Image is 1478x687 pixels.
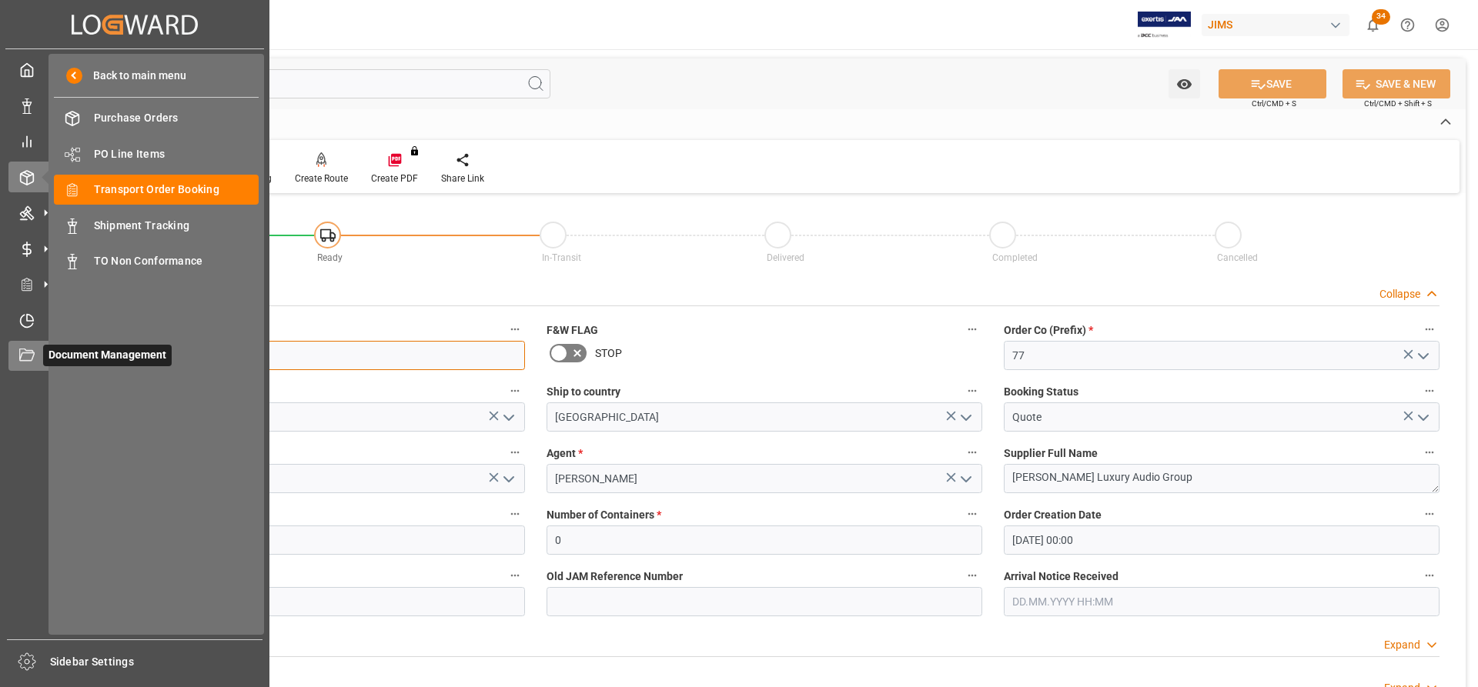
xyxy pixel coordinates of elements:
div: JIMS [1202,14,1349,36]
span: Cancelled [1217,252,1258,263]
span: Arrival Notice Received [1004,569,1119,585]
button: Agent * [962,442,982,462]
button: SAVE & NEW [1343,69,1450,98]
button: Ship to country [962,381,982,401]
div: Collapse [1379,286,1420,302]
button: Old JAM Reference Number [962,565,982,585]
span: Order Creation Date [1004,507,1102,523]
button: Arrival Notice Received [1419,565,1440,585]
button: show 34 new notifications [1356,8,1390,42]
button: open menu [1169,69,1200,98]
button: Booking Status [1419,381,1440,401]
input: DD.MM.YYYY [89,587,525,616]
input: Type to search/select [89,402,525,432]
button: open menu [953,405,976,429]
span: Shipment Tracking [94,218,259,234]
button: open menu [496,405,519,429]
span: Sidebar Settings [50,654,263,670]
span: Agent [547,445,583,462]
button: Shipment type * [505,442,525,462]
div: Expand [1384,637,1420,653]
button: Supplier Full Name [1419,442,1440,462]
button: F&W FLAG [962,319,982,339]
button: Country of Origin (Suffix) * [505,381,525,401]
span: TO Non Conformance [94,253,259,269]
button: Order Co (Prefix) * [1419,319,1440,339]
a: My Reports [8,126,261,156]
span: Ready [317,252,343,263]
button: Number of Containers * [962,504,982,524]
span: Ship to country [547,384,620,400]
span: Ctrl/CMD + Shift + S [1364,98,1432,109]
button: JIMS [1202,10,1356,39]
span: 34 [1372,9,1390,25]
span: Back to main menu [82,68,186,84]
textarea: [PERSON_NAME] Luxury Audio Group [1004,464,1440,493]
span: Document Management [43,345,172,366]
span: STOP [595,345,622,362]
span: Old JAM Reference Number [547,569,683,585]
button: Help Center [1390,8,1425,42]
button: Order Creation Date [1419,504,1440,524]
input: DD.MM.YYYY HH:MM [1004,525,1440,555]
span: PO Line Items [94,146,259,162]
button: open menu [1410,405,1433,429]
div: Share Link [441,172,484,185]
button: open menu [953,467,976,491]
button: JAM Reference Number [505,319,525,339]
a: Transport Order Booking [54,175,259,205]
button: open menu [1410,344,1433,368]
input: Search Fields [71,69,550,98]
button: open menu [496,467,519,491]
a: PO Line Items [54,138,259,168]
span: Ctrl/CMD + S [1252,98,1296,109]
a: Document ManagementDocument Management [8,341,261,371]
span: Booking Status [1004,384,1078,400]
a: Timeslot Management V2 [8,305,261,335]
span: F&W FLAG [547,322,598,338]
button: SAVE [1219,69,1326,98]
a: Shipment Tracking [54,210,259,240]
span: Supplier Full Name [1004,445,1098,462]
input: DD.MM.YYYY HH:MM [1004,587,1440,616]
img: Exertis%20JAM%20-%20Email%20Logo.jpg_1722504956.jpg [1138,12,1191,38]
span: Transport Order Booking [94,182,259,198]
a: Data Management [8,90,261,120]
span: In-Transit [542,252,581,263]
span: Number of Containers [547,507,661,523]
a: Purchase Orders [54,103,259,133]
span: Order Co (Prefix) [1004,322,1093,338]
div: Create Route [295,172,348,185]
span: Purchase Orders [94,110,259,126]
button: Ready Date * [505,565,525,585]
a: TO Non Conformance [54,246,259,276]
span: Delivered [767,252,804,263]
a: My Cockpit [8,55,261,85]
button: Supplier Number [505,504,525,524]
span: Completed [992,252,1038,263]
